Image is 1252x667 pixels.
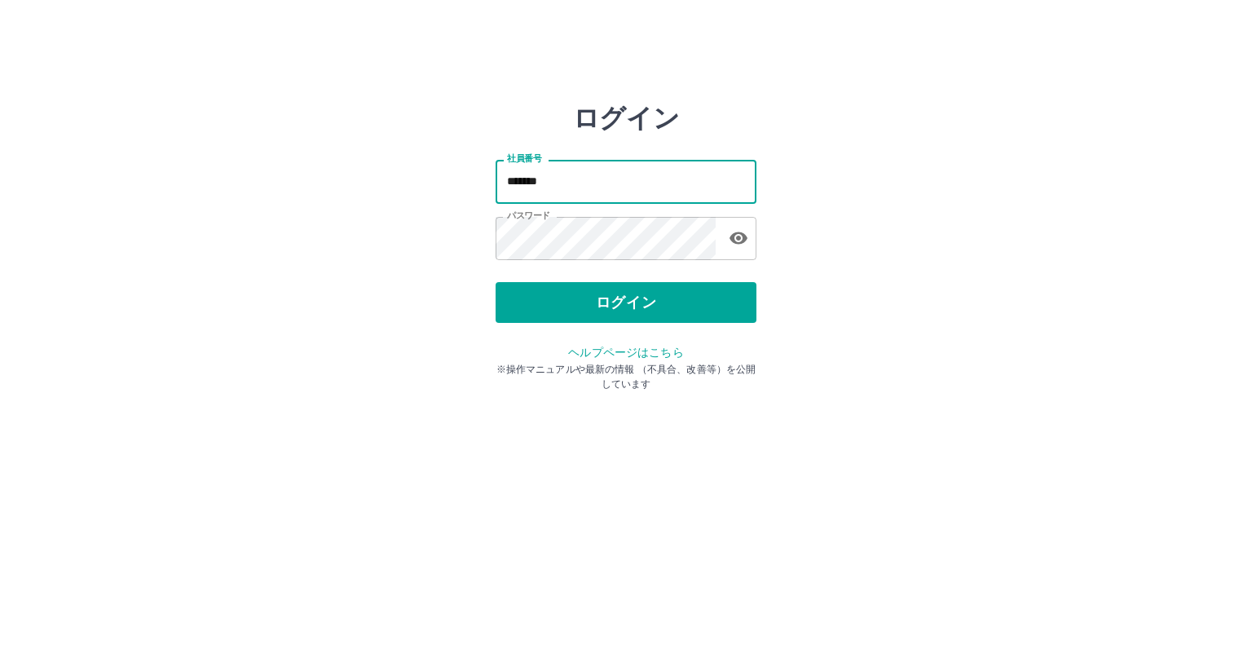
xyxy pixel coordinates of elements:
button: ログイン [496,282,756,323]
a: ヘルプページはこちら [568,346,683,359]
label: 社員番号 [507,152,541,165]
label: パスワード [507,210,550,222]
p: ※操作マニュアルや最新の情報 （不具合、改善等）を公開しています [496,362,756,391]
h2: ログイン [573,103,680,134]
